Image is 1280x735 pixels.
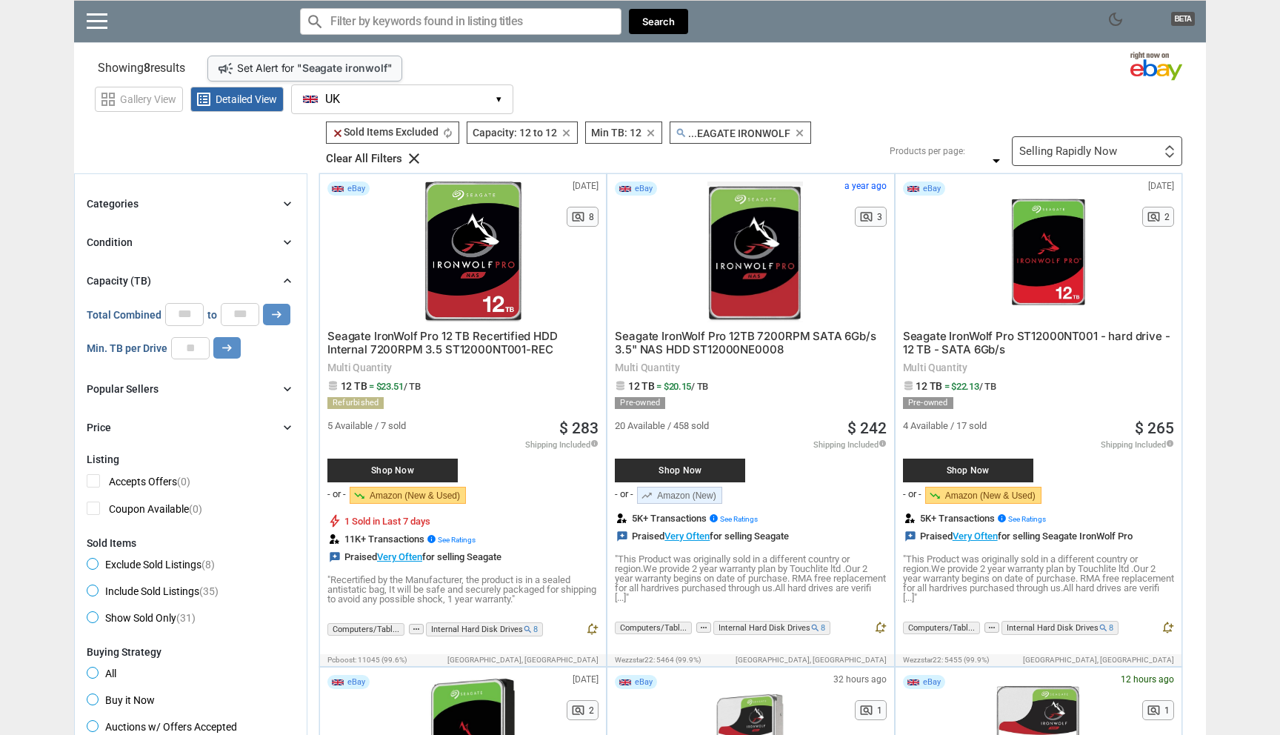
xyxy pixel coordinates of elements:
a: $ 283 [559,421,599,436]
span: 8 [821,623,825,633]
span: wezzstar22: [615,656,655,664]
span: 1 [877,706,882,715]
span: BETA [1171,12,1195,26]
span: / TB [691,381,708,392]
i: info [590,439,599,448]
span: [DATE] [1148,182,1174,190]
i: search [523,625,533,634]
span: Sold Items Excluded [332,126,439,138]
div: Price [87,420,111,435]
span: 8 [1109,623,1113,633]
i: clear [405,150,423,167]
span: wezzstar22: [903,656,943,664]
i: reviews [904,531,916,542]
span: more_horiz [984,622,999,633]
span: ...EAGATE IRONWOLF [676,127,790,139]
span: Detailed View [216,94,277,104]
span: trending_down [929,490,941,502]
span: (35) [199,585,219,597]
span: UK [325,93,340,106]
img: US Flag [303,96,318,103]
span: [DATE] [573,182,599,190]
span: 1 Sold in Last 7 days [344,516,430,526]
div: Clear All Filters [326,153,402,164]
i: arrow_right_alt [220,341,234,355]
p: "This Product was originally sold in a different country or region.We provide 2 year warranty pla... [903,554,1174,602]
i: clear [332,127,344,139]
i: chevron_right [280,273,295,288]
span: = $22.13 [944,381,996,392]
div: Praised for selling Seagate [327,551,501,563]
span: 20 Available / 458 sold [615,421,709,430]
a: trending_downAmazon (New & Used) [925,487,1041,504]
a: $ 265 [1135,421,1174,436]
span: trending_down [353,490,365,502]
img: GB Flag [332,679,344,685]
span: Internal Hard Disk Drives [426,622,543,636]
button: notification_add [873,621,887,637]
span: Internal Hard Disk Drives [713,621,830,635]
span: 5 Available / 7 sold [327,421,406,430]
span: pageview [859,703,873,717]
i: info [1166,439,1174,448]
div: Listing [87,453,295,465]
span: = $23.51 [369,381,421,392]
img: review.svg [905,513,915,523]
span: Shop Now [335,466,450,475]
i: reviews [616,531,628,542]
span: 11045 (99.6%) [358,656,407,664]
i: chevron_right [280,420,295,435]
span: Capacity: 12 to 12 [473,127,557,139]
button: more_horiz [409,624,424,635]
span: [GEOGRAPHIC_DATA], [GEOGRAPHIC_DATA] [1023,656,1174,664]
span: (31) [176,612,196,624]
span: pageview [571,210,585,224]
span: to [207,310,217,320]
i: info [879,439,887,448]
i: chevron_right [280,196,295,211]
div: - or - [615,489,633,499]
img: GB Flag [907,679,919,685]
a: trending_upAmazon (New) [637,487,721,504]
span: Showing results [98,62,185,74]
span: Shop Now [910,466,1026,475]
span: eBay [923,184,941,193]
span: 12 TB [916,380,942,392]
button: UK ▾ [291,84,513,114]
img: review.svg [617,513,627,523]
span: Exclude Sold Listings [87,558,215,576]
i: notification_add [585,622,599,636]
span: [DATE] [573,675,599,684]
span: ▾ [496,94,501,105]
span: Computers/Tabl... [615,622,692,634]
span: Computers/Tabl... [327,623,404,636]
button: arrow_right_alt [213,337,241,359]
span: Multi Quantity [903,362,1174,373]
a: $ 242 [847,421,887,436]
span: eBay [347,678,365,686]
span: Shipping Included [1101,439,1174,449]
a: Shop Now [615,444,770,482]
div: Popular Sellers [87,382,159,396]
div: Buying Strategy [87,646,295,658]
input: Search for models [300,8,621,35]
button: more_horiz [696,622,711,633]
i: notification_add [873,621,887,634]
div: Praised for selling Seagate [615,531,789,542]
span: = $20.15 [656,381,708,392]
span: pageview [1147,703,1161,717]
span: Shipping Included [525,439,599,449]
span: pageview [859,210,873,224]
span: Seagate IronWolf Pro 12 TB Recertified HDD Internal 7200RPM 3.5 ST12000NT001-REC [327,329,558,356]
span: 5K+ Transactions [632,513,758,523]
i: clear [645,127,656,139]
span: Shop Now [622,466,738,475]
span: pageview [1147,210,1161,224]
span: 8 [589,213,594,222]
div: Condition [87,235,133,250]
span: Multi Quantity [327,362,599,373]
span: Min. TB per Drive [87,343,167,353]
